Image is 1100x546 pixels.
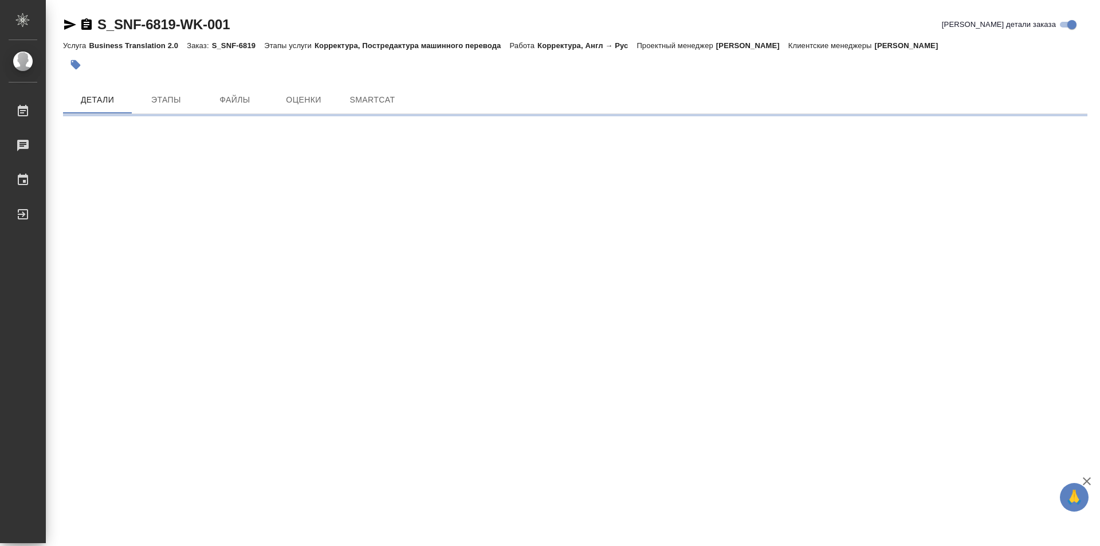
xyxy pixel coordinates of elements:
p: Заказ: [187,41,211,50]
span: Этапы [139,93,194,107]
span: [PERSON_NAME] детали заказа [942,19,1056,30]
p: Business Translation 2.0 [89,41,187,50]
button: Добавить тэг [63,52,88,77]
p: Этапы услуги [264,41,315,50]
p: Клиентские менеджеры [788,41,875,50]
p: [PERSON_NAME] [875,41,947,50]
span: 🙏 [1064,485,1084,509]
span: Детали [70,93,125,107]
p: Корректура, Постредактура машинного перевода [315,41,509,50]
span: SmartCat [345,93,400,107]
span: Файлы [207,93,262,107]
p: Услуга [63,41,89,50]
p: Работа [509,41,537,50]
button: Скопировать ссылку [80,18,93,32]
p: Корректура, Англ → Рус [537,41,637,50]
a: S_SNF-6819-WK-001 [97,17,230,32]
button: 🙏 [1060,483,1089,512]
p: [PERSON_NAME] [716,41,788,50]
button: Скопировать ссылку для ЯМессенджера [63,18,77,32]
p: S_SNF-6819 [212,41,265,50]
p: Проектный менеджер [637,41,716,50]
span: Оценки [276,93,331,107]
